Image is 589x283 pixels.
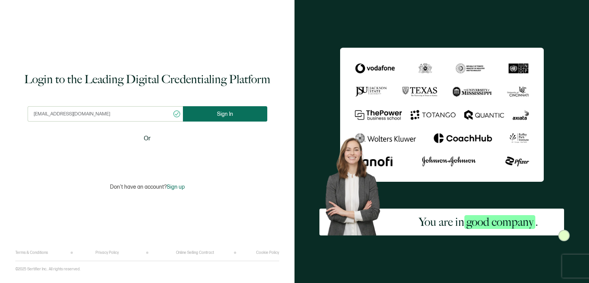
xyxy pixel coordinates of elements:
[340,48,544,182] img: Sertifier Login - You are in <span class="strong-h">good company</span>.
[464,215,535,229] span: good company
[176,250,214,255] a: Online Selling Contract
[419,214,538,230] h2: You are in .
[24,72,270,87] h1: Login to the Leading Digital Credentialing Platform
[217,111,233,117] span: Sign In
[110,184,185,190] p: Don't have an account?
[15,267,81,271] p: ©2025 Sertifier Inc.. All rights reserved.
[173,110,181,118] ion-icon: checkmark circle outline
[144,134,151,143] span: Or
[95,250,119,255] a: Privacy Policy
[167,184,185,190] span: Sign up
[99,148,195,165] iframe: Sign in with Google Button
[558,230,570,241] img: Sertifier Login
[15,250,48,255] a: Terms & Conditions
[183,106,267,122] button: Sign In
[319,133,393,235] img: Sertifier Login - You are in <span class="strong-h">good company</span>. Hero
[256,250,279,255] a: Cookie Policy
[28,106,183,122] input: Enter your work email address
